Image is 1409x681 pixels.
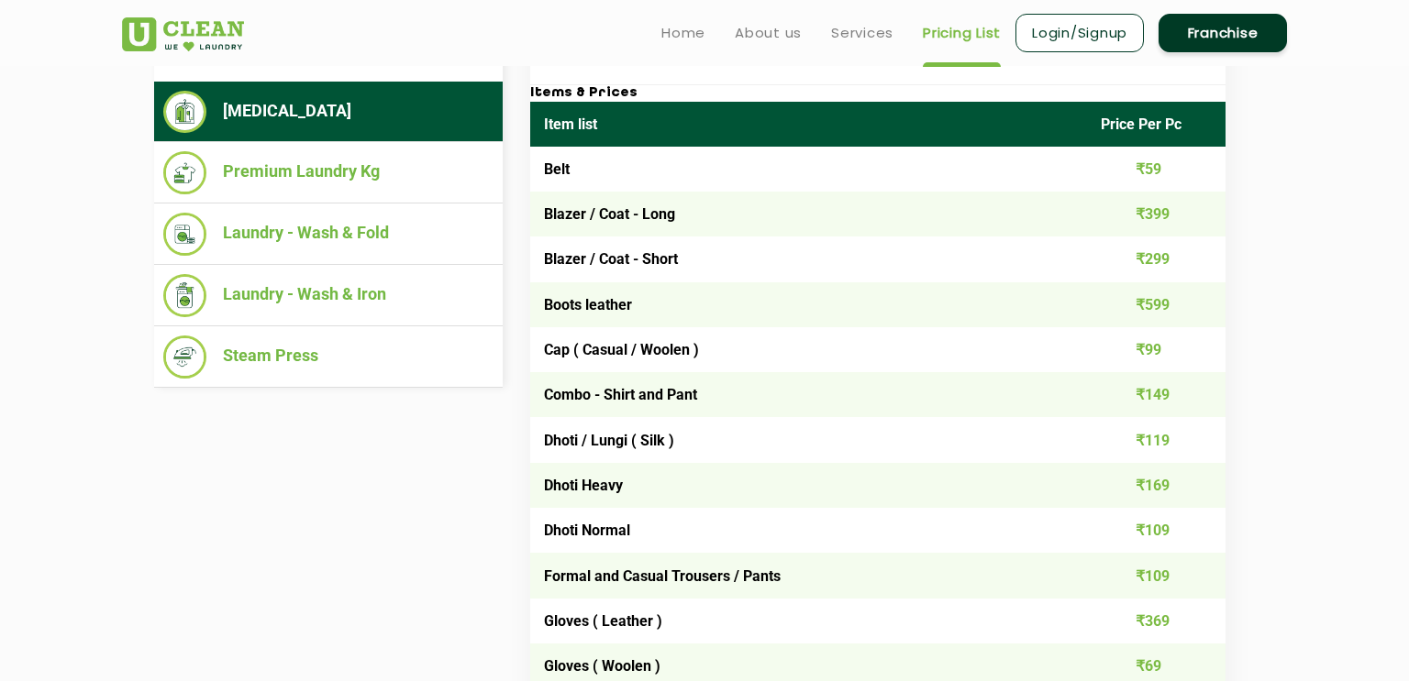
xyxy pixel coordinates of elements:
td: ₹99 [1087,327,1226,372]
td: ₹109 [1087,508,1226,553]
td: Belt [530,147,1087,192]
td: Gloves ( Leather ) [530,599,1087,643]
img: Laundry - Wash & Fold [163,213,206,256]
a: About us [735,22,802,44]
li: Steam Press [163,335,494,379]
img: Dry Cleaning [163,91,206,133]
li: Laundry - Wash & Iron [163,274,494,317]
a: Home [661,22,705,44]
th: Item list [530,102,1087,147]
td: ₹109 [1087,553,1226,598]
a: Login/Signup [1015,14,1144,52]
img: Steam Press [163,335,206,379]
td: Combo - Shirt and Pant [530,372,1087,417]
td: ₹59 [1087,147,1226,192]
img: Laundry - Wash & Iron [163,274,206,317]
img: Premium Laundry Kg [163,151,206,194]
td: ₹119 [1087,417,1226,462]
td: Dhoti Heavy [530,463,1087,508]
td: ₹299 [1087,236,1226,281]
a: Services [831,22,893,44]
a: Franchise [1159,14,1287,52]
td: ₹169 [1087,463,1226,508]
td: Formal and Casual Trousers / Pants [530,553,1087,598]
img: UClean Laundry and Dry Cleaning [122,17,244,51]
th: Price Per Pc [1087,102,1226,147]
td: Dhoti Normal [530,508,1087,553]
td: ₹399 [1087,192,1226,236]
td: Blazer / Coat - Short [530,236,1087,281]
li: Premium Laundry Kg [163,151,494,194]
td: Dhoti / Lungi ( Silk ) [530,417,1087,462]
td: Cap ( Casual / Woolen ) [530,327,1087,372]
td: Blazer / Coat - Long [530,192,1087,236]
li: Laundry - Wash & Fold [163,213,494,256]
td: ₹149 [1087,372,1226,417]
a: Pricing List [923,22,1001,44]
td: ₹369 [1087,599,1226,643]
td: Boots leather [530,282,1087,327]
li: [MEDICAL_DATA] [163,91,494,133]
td: ₹599 [1087,282,1226,327]
h3: Items & Prices [530,85,1226,102]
